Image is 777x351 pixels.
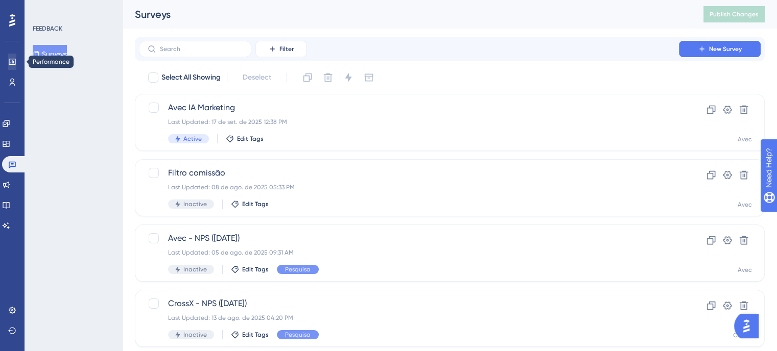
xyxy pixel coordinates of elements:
span: Inactive [183,200,207,208]
span: Avec IA Marketing [168,102,650,114]
span: Need Help? [24,3,64,15]
button: Edit Tags [231,265,269,273]
span: Edit Tags [242,200,269,208]
button: New Survey [679,41,761,57]
button: Edit Tags [226,135,264,143]
span: Pesquisa [285,265,311,273]
div: Avec [738,135,752,143]
span: New Survey [709,45,742,53]
div: Last Updated: 13 de ago. de 2025 04:20 PM [168,314,650,322]
span: Inactive [183,265,207,273]
div: Last Updated: 17 de set. de 2025 12:38 PM [168,118,650,126]
span: Avec - NPS ([DATE]) [168,232,650,244]
span: Pesquisa [285,331,311,339]
button: Edit Tags [231,331,269,339]
span: Active [183,135,202,143]
button: Publish Changes [703,6,765,22]
button: Filter [255,41,307,57]
span: Filtro comissão [168,167,650,179]
span: Deselect [243,71,271,84]
span: Edit Tags [242,265,269,273]
div: CrossX [733,331,752,339]
span: Publish Changes [710,10,759,18]
span: Filter [279,45,294,53]
button: Surveys [33,45,67,63]
span: Edit Tags [237,135,264,143]
iframe: UserGuiding AI Assistant Launcher [734,311,765,341]
div: Last Updated: 05 de ago. de 2025 09:31 AM [168,248,650,257]
span: Inactive [183,331,207,339]
button: Deselect [233,68,280,87]
button: Edit Tags [231,200,269,208]
span: Select All Showing [161,71,221,84]
div: Surveys [135,7,678,21]
div: FEEDBACK [33,24,62,33]
div: Avec [738,200,752,209]
div: Last Updated: 08 de ago. de 2025 05:33 PM [168,183,650,191]
span: Edit Tags [242,331,269,339]
input: Search [160,45,243,53]
div: Avec [738,266,752,274]
span: CrossX - NPS ([DATE]) [168,297,650,310]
